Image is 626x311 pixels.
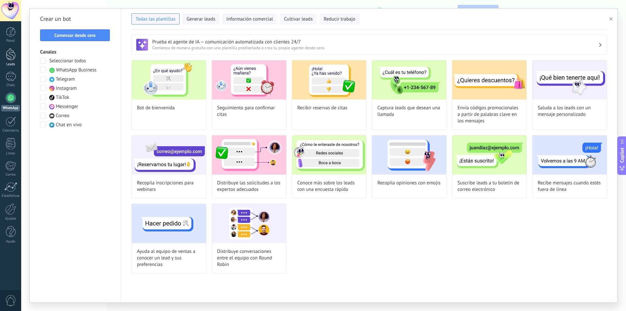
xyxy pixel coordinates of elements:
span: WhatsApp Business [56,67,97,73]
h2: Crear un bot [40,14,110,24]
button: Información comercial [222,13,277,24]
img: Distribuye conversaciones entre el equipo con Round Robin [212,204,286,243]
span: Seleccionar todos [49,58,86,64]
div: Ajustes [1,217,20,221]
h3: Prueba el agente de IA — comunicación automatizada con clientes 24/7 [152,39,598,45]
button: Cultivar leads [280,13,317,24]
div: Panel [1,39,20,43]
span: Suscribe leads a tu boletín de correo electrónico [457,180,521,193]
span: Todas las plantillas [136,16,175,23]
span: Telegram [56,76,75,83]
img: Suscribe leads a tu boletín de correo electrónico [452,135,527,175]
div: Estadísticas [1,194,20,198]
div: Ayuda [1,240,20,244]
span: Comenzar desde cero [54,33,96,38]
img: Envía códigos promocionales a partir de palabras clave en los mensajes [452,60,527,100]
button: Reducir trabajo [320,13,360,24]
div: Chats [1,83,20,87]
span: Bot de bienvenida [137,105,175,111]
span: Recibe mensajes cuando estés fuera de línea [538,180,602,193]
img: Recibir reservas de citas [292,60,366,100]
img: Captura leads que desean una llamada [372,60,446,100]
span: Recopila inscripciones para webinars [137,180,201,193]
span: Cultivar leads [284,16,312,23]
span: Información comercial [226,16,273,23]
div: Correo [1,173,20,177]
span: Seguimiento para confirmar citas [217,105,281,118]
span: Envía códigos promocionales a partir de palabras clave en los mensajes [457,105,521,124]
img: Distribuye las solicitudes a los expertos adecuados [212,135,286,175]
img: Recibe mensajes cuando estés fuera de línea [532,135,607,175]
button: Comenzar desde cero [40,29,110,41]
span: TikTok [56,94,69,101]
span: Generar leads [186,16,215,23]
h3: Canales [40,49,110,55]
span: Ayuda al equipo de ventas a conocer un lead y sus preferencias [137,248,201,268]
div: Calendario [1,129,20,133]
button: Generar leads [182,13,219,24]
span: Saluda a los leads con un mensaje personalizado [538,105,602,118]
span: Comienza de manera gratuita con una plantilla prediseñada o crea tu propio agente desde cero. [152,45,598,51]
div: WhatsApp [1,105,20,111]
span: Captura leads que desean una llamada [377,105,441,118]
span: Recopila opiniones con emojis [377,180,440,186]
span: Conoce más sobre los leads con una encuesta rápida [297,180,361,193]
img: Ayuda al equipo de ventas a conocer un lead y sus preferencias [132,204,206,243]
div: Leads [1,62,20,67]
span: Distribuye las solicitudes a los expertos adecuados [217,180,281,193]
span: Copilot [619,148,625,163]
span: Chat en vivo [56,122,82,128]
img: Seguimiento para confirmar citas [212,60,286,100]
span: Reducir trabajo [324,16,355,23]
span: Recibir reservas de citas [297,105,348,111]
img: Recopila inscripciones para webinars [132,135,206,175]
img: Saluda a los leads con un mensaje personalizado [532,60,607,100]
div: Listas [1,151,20,156]
span: Distribuye conversaciones entre el equipo con Round Robin [217,248,281,268]
span: Correo [56,113,69,119]
button: Todas las plantillas [131,13,180,24]
img: Bot de bienvenida [132,60,206,100]
span: Instagram [56,85,77,92]
span: Messenger [56,103,78,110]
img: Recopila opiniones con emojis [372,135,446,175]
img: Conoce más sobre los leads con una encuesta rápida [292,135,366,175]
